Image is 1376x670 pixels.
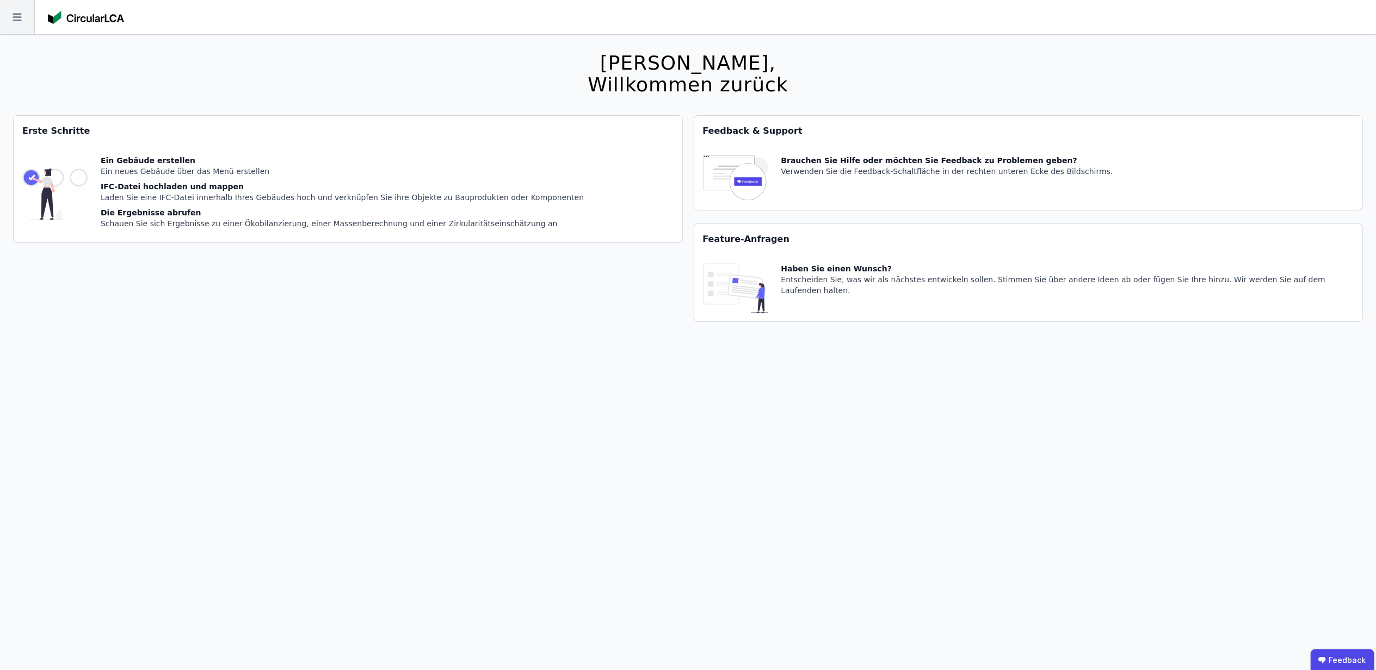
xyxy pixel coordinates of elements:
[781,166,1113,177] div: Verwenden Sie die Feedback-Schaltfläche in der rechten unteren Ecke des Bildschirms.
[781,155,1113,166] div: Brauchen Sie Hilfe oder möchten Sie Feedback zu Problemen geben?
[781,263,1354,274] div: Haben Sie einen Wunsch?
[694,116,1363,146] div: Feedback & Support
[588,74,788,96] div: Willkommen zurück
[101,218,584,229] div: Schauen Sie sich Ergebnisse zu einer Ökobilanzierung, einer Massenberechnung und einer Zirkularit...
[703,263,768,313] img: feature_request_tile-UiXE1qGU.svg
[101,181,584,192] div: IFC-Datei hochladen und mappen
[48,11,124,24] img: Concular
[101,207,584,218] div: Die Ergebnisse abrufen
[703,155,768,201] img: feedback-icon-HCTs5lye.svg
[101,166,584,177] div: Ein neues Gebäude über das Menü erstellen
[14,116,682,146] div: Erste Schritte
[101,155,584,166] div: Ein Gebäude erstellen
[22,155,88,233] img: getting_started_tile-DrF_GRSv.svg
[694,224,1363,255] div: Feature-Anfragen
[101,192,584,203] div: Laden Sie eine IFC-Datei innerhalb Ihres Gebäudes hoch und verknüpfen Sie ihre Objekte zu Bauprod...
[588,52,788,74] div: [PERSON_NAME],
[781,274,1354,296] div: Entscheiden Sie, was wir als nächstes entwickeln sollen. Stimmen Sie über andere Ideen ab oder fü...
